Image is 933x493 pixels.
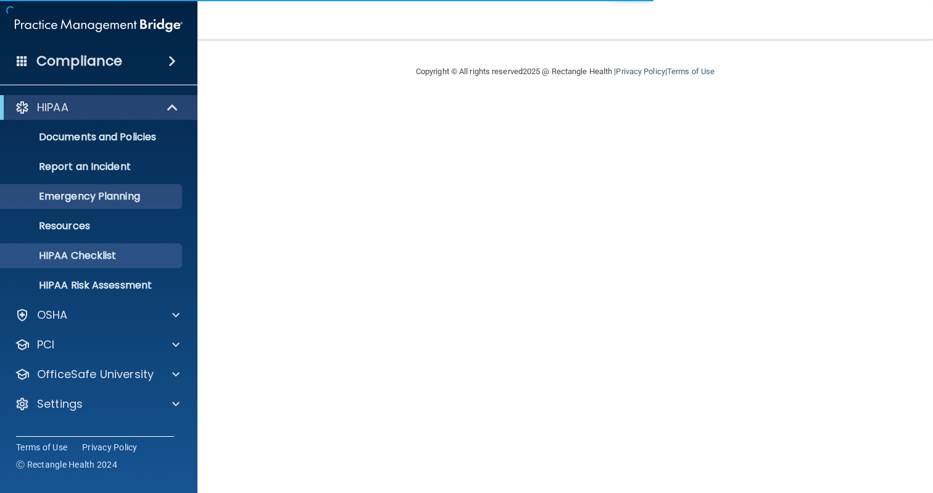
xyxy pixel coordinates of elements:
[667,67,715,76] a: Terms of Use
[8,190,176,203] p: Emergency Planning
[8,220,176,232] p: Resources
[37,100,68,115] p: HIPAA
[37,337,54,352] p: PCI
[8,131,176,143] p: Documents and Policies
[82,441,138,453] a: Privacy Policy
[15,337,180,352] a: PCI
[8,161,176,173] p: Report an Incident
[340,52,790,91] div: Copyright © All rights reserved 2025 @ Rectangle Health | |
[15,308,180,322] a: OSHA
[15,367,180,382] a: OfficeSafe University
[16,441,67,453] a: Terms of Use
[36,53,122,70] h4: Compliance
[37,308,68,322] p: OSHA
[15,397,180,411] a: Settings
[37,367,154,382] p: OfficeSafe University
[8,250,176,262] p: HIPAA Checklist
[16,458,117,471] span: Ⓒ Rectangle Health 2024
[616,67,665,76] a: Privacy Policy
[15,100,179,115] a: HIPAA
[37,397,83,411] p: Settings
[8,279,176,292] p: HIPAA Risk Assessment
[15,13,183,38] img: PMB logo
